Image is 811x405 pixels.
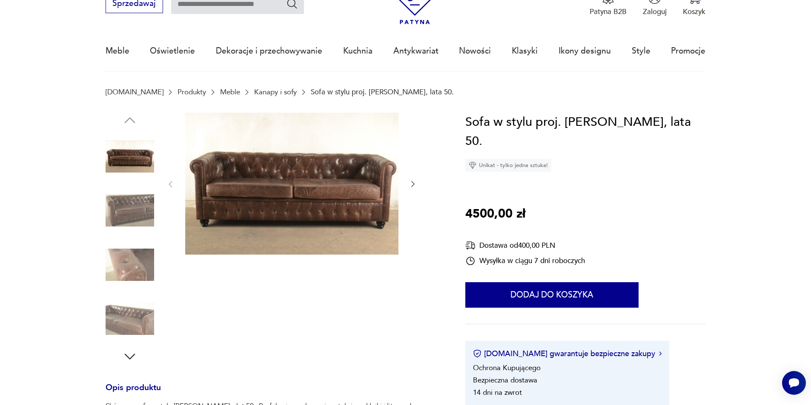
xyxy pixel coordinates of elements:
a: Ikony designu [559,31,611,71]
img: Ikona diamentu [469,161,476,169]
img: Zdjęcie produktu Sofa w stylu proj. Edwarda Wormleya, lata 50. [106,186,154,235]
img: Ikona dostawy [465,240,476,251]
a: Meble [220,88,240,96]
a: Produkty [178,88,206,96]
button: [DOMAIN_NAME] gwarantuje bezpieczne zakupy [473,348,662,359]
img: Zdjęcie produktu Sofa w stylu proj. Edwarda Wormleya, lata 50. [106,241,154,289]
a: Nowości [459,31,491,71]
a: Kanapy i sofy [254,88,297,96]
iframe: Smartsupp widget button [782,371,806,395]
a: Oświetlenie [150,31,195,71]
h3: Opis produktu [106,385,441,402]
a: Meble [106,31,129,71]
a: Antykwariat [393,31,438,71]
a: [DOMAIN_NAME] [106,88,163,96]
p: Koszyk [683,7,705,17]
a: Promocje [671,31,705,71]
a: Klasyki [512,31,538,71]
img: Zdjęcie produktu Sofa w stylu proj. Edwarda Wormleya, lata 50. [106,132,154,181]
img: Zdjęcie produktu Sofa w stylu proj. Edwarda Wormleya, lata 50. [185,113,398,255]
img: Zdjęcie produktu Sofa w stylu proj. Edwarda Wormleya, lata 50. [106,295,154,343]
img: Ikona certyfikatu [473,349,481,358]
h1: Sofa w stylu proj. [PERSON_NAME], lata 50. [465,113,705,151]
img: Ikona strzałki w prawo [659,351,662,356]
a: Style [632,31,651,71]
div: Wysyłka w ciągu 7 dni roboczych [465,256,585,266]
p: 4500,00 zł [465,204,525,224]
a: Kuchnia [343,31,373,71]
p: Patyna B2B [590,7,627,17]
p: Sofa w stylu proj. [PERSON_NAME], lata 50. [311,88,454,96]
li: Ochrona Kupującego [473,363,541,373]
p: Zaloguj [643,7,667,17]
li: Bezpieczna dostawa [473,375,537,385]
li: 14 dni na zwrot [473,388,522,397]
a: Dekoracje i przechowywanie [216,31,322,71]
a: Sprzedawaj [106,1,163,8]
button: Dodaj do koszyka [465,282,639,308]
div: Unikat - tylko jedna sztuka! [465,159,551,172]
div: Dostawa od 400,00 PLN [465,240,585,251]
